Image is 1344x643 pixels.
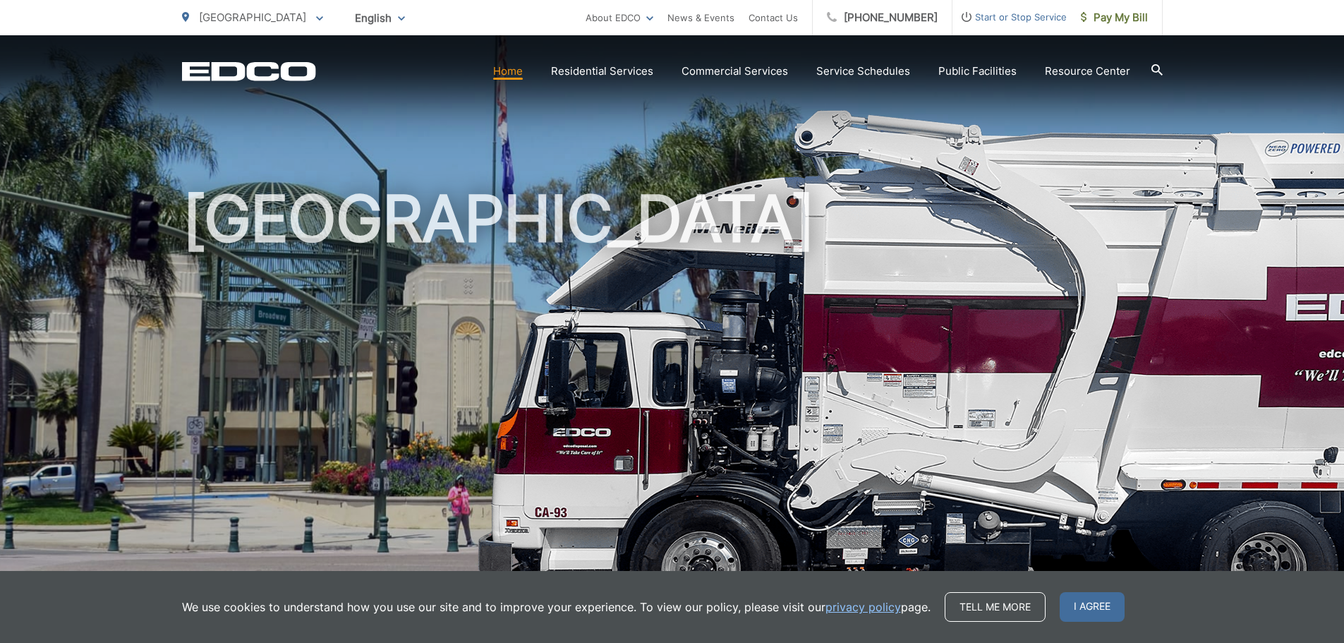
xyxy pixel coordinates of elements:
[493,63,523,80] a: Home
[749,9,798,26] a: Contact Us
[682,63,788,80] a: Commercial Services
[182,599,931,615] p: We use cookies to understand how you use our site and to improve your experience. To view our pol...
[182,184,1163,630] h1: [GEOGRAPHIC_DATA]
[825,599,901,615] a: privacy policy
[344,6,416,30] span: English
[551,63,653,80] a: Residential Services
[199,11,306,24] span: [GEOGRAPHIC_DATA]
[1045,63,1130,80] a: Resource Center
[182,61,316,81] a: EDCD logo. Return to the homepage.
[667,9,734,26] a: News & Events
[1060,592,1125,622] span: I agree
[945,592,1046,622] a: Tell me more
[586,9,653,26] a: About EDCO
[938,63,1017,80] a: Public Facilities
[816,63,910,80] a: Service Schedules
[1081,9,1148,26] span: Pay My Bill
